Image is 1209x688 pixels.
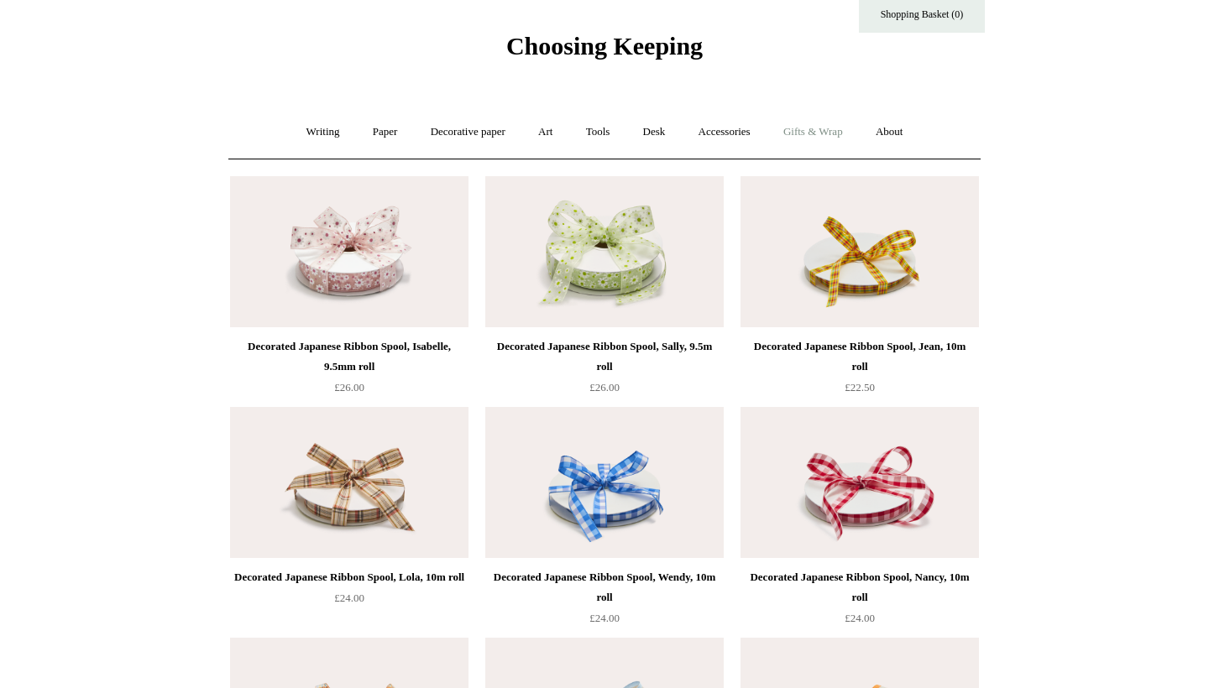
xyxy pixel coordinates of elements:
[741,336,979,405] a: Decorated Japanese Ribbon Spool, Jean, 10m roll £22.50
[485,407,724,558] a: Decorated Japanese Ribbon Spool, Wendy, 10m roll Decorated Japanese Ribbon Spool, Wendy, 10m roll
[489,567,720,607] div: Decorated Japanese Ribbon Spool, Wendy, 10m roll
[745,336,975,377] div: Decorated Japanese Ribbon Spool, Jean, 10m roll
[234,567,464,587] div: Decorated Japanese Ribbon Spool, Lola, 10m roll
[230,407,468,558] img: Decorated Japanese Ribbon Spool, Lola, 10m roll
[230,336,468,405] a: Decorated Japanese Ribbon Spool, Isabelle, 9.5mm roll £26.00
[741,407,979,558] a: Decorated Japanese Ribbon Spool, Nancy, 10m roll Decorated Japanese Ribbon Spool, Nancy, 10m roll
[230,567,468,636] a: Decorated Japanese Ribbon Spool, Lola, 10m roll £24.00
[741,176,979,327] img: Decorated Japanese Ribbon Spool, Jean, 10m roll
[334,381,364,394] span: £26.00
[768,110,858,154] a: Gifts & Wrap
[485,567,724,636] a: Decorated Japanese Ribbon Spool, Wendy, 10m roll £24.00
[589,381,620,394] span: £26.00
[845,612,875,624] span: £24.00
[628,110,681,154] a: Desk
[230,407,468,558] a: Decorated Japanese Ribbon Spool, Lola, 10m roll Decorated Japanese Ribbon Spool, Lola, 10m roll
[485,407,724,558] img: Decorated Japanese Ribbon Spool, Wendy, 10m roll
[334,592,364,604] span: £24.00
[416,110,521,154] a: Decorative paper
[861,110,919,154] a: About
[489,336,720,377] div: Decorated Japanese Ribbon Spool, Sally, 9.5m roll
[571,110,625,154] a: Tools
[741,176,979,327] a: Decorated Japanese Ribbon Spool, Jean, 10m roll Decorated Japanese Ribbon Spool, Jean, 10m roll
[741,567,979,636] a: Decorated Japanese Ribbon Spool, Nancy, 10m roll £24.00
[485,176,724,327] a: Decorated Japanese Ribbon Spool, Sally, 9.5m roll Decorated Japanese Ribbon Spool, Sally, 9.5m roll
[506,45,703,57] a: Choosing Keeping
[845,381,875,394] span: £22.50
[741,407,979,558] img: Decorated Japanese Ribbon Spool, Nancy, 10m roll
[506,32,703,60] span: Choosing Keeping
[291,110,355,154] a: Writing
[230,176,468,327] img: Decorated Japanese Ribbon Spool, Isabelle, 9.5mm roll
[485,336,724,405] a: Decorated Japanese Ribbon Spool, Sally, 9.5m roll £26.00
[358,110,413,154] a: Paper
[234,336,464,377] div: Decorated Japanese Ribbon Spool, Isabelle, 9.5mm roll
[683,110,766,154] a: Accessories
[230,176,468,327] a: Decorated Japanese Ribbon Spool, Isabelle, 9.5mm roll Decorated Japanese Ribbon Spool, Isabelle, ...
[523,110,568,154] a: Art
[485,176,724,327] img: Decorated Japanese Ribbon Spool, Sally, 9.5m roll
[589,612,620,624] span: £24.00
[745,567,975,607] div: Decorated Japanese Ribbon Spool, Nancy, 10m roll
